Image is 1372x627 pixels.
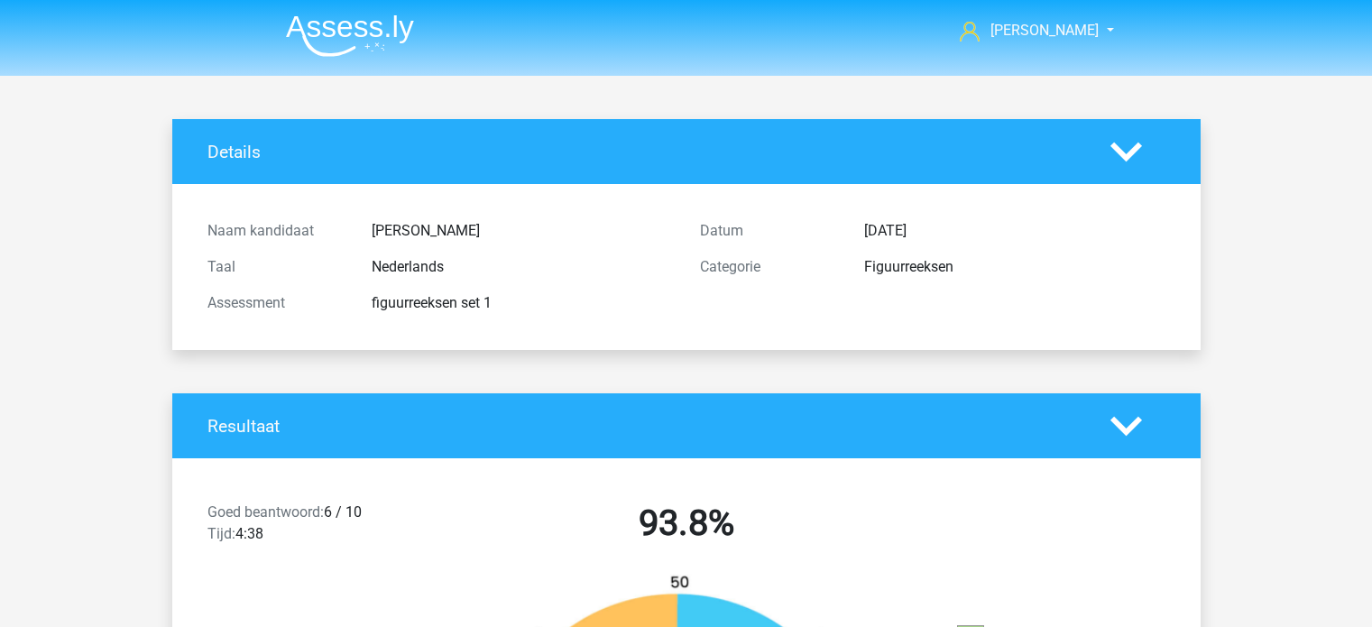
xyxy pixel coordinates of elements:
a: [PERSON_NAME] [953,20,1100,41]
div: Figuurreeksen [851,256,1179,278]
span: Goed beantwoord: [207,503,324,521]
div: Taal [194,256,358,278]
h4: Resultaat [207,416,1083,437]
div: Assessment [194,292,358,314]
div: [PERSON_NAME] [358,220,686,242]
span: Tijd: [207,525,235,542]
div: Naam kandidaat [194,220,358,242]
img: Assessly [286,14,414,57]
div: figuurreeksen set 1 [358,292,686,314]
div: [DATE] [851,220,1179,242]
div: Categorie [686,256,851,278]
span: [PERSON_NAME] [990,22,1099,39]
h4: Details [207,142,1083,162]
div: 6 / 10 4:38 [194,502,440,552]
div: Datum [686,220,851,242]
div: Nederlands [358,256,686,278]
h2: 93.8% [454,502,919,545]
